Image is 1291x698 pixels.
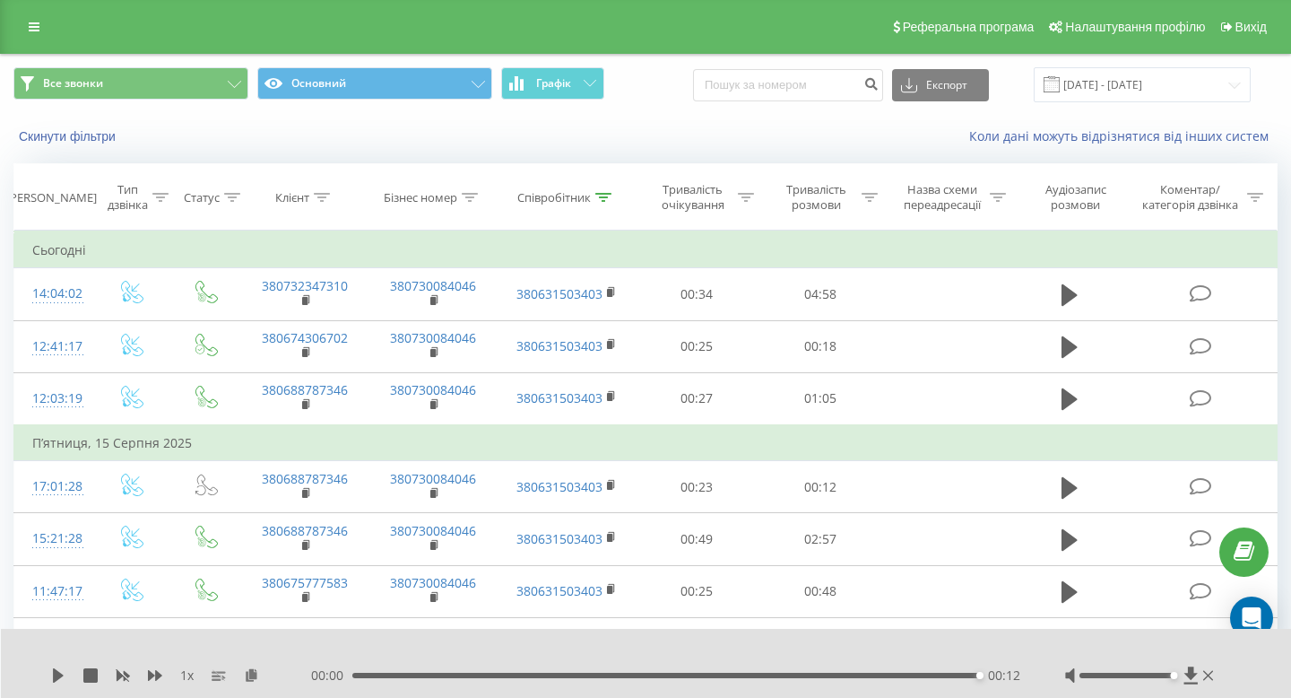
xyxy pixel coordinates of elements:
[14,232,1278,268] td: Сьогодні
[758,461,882,513] td: 00:12
[758,320,882,372] td: 00:18
[636,372,759,425] td: 00:27
[636,320,759,372] td: 00:25
[636,268,759,320] td: 00:34
[32,329,75,364] div: 12:41:17
[108,182,148,213] div: Тип дзвінка
[13,128,125,144] button: Скинути фільтри
[384,190,457,205] div: Бізнес номер
[758,617,882,669] td: 00:16
[903,20,1035,34] span: Реферальна програма
[262,626,348,643] a: 380962066322
[390,381,476,398] a: 380730084046
[775,182,857,213] div: Тривалість розмови
[516,478,602,495] a: 380631503403
[390,574,476,591] a: 380730084046
[32,521,75,556] div: 15:21:28
[1171,672,1178,679] div: Accessibility label
[636,461,759,513] td: 00:23
[636,617,759,669] td: 00:24
[180,667,194,685] span: 1 x
[501,67,604,100] button: Графік
[262,522,348,539] a: 380688787346
[516,337,602,354] a: 380631503403
[988,667,1020,685] span: 00:12
[275,190,309,205] div: Клієнт
[976,672,983,679] div: Accessibility label
[13,67,248,100] button: Все звонки
[516,285,602,302] a: 380631503403
[262,277,348,294] a: 380732347310
[262,381,348,398] a: 380688787346
[390,522,476,539] a: 380730084046
[14,425,1278,461] td: П’ятниця, 15 Серпня 2025
[898,182,985,213] div: Назва схеми переадресації
[1235,20,1267,34] span: Вихід
[32,469,75,504] div: 17:01:28
[1230,597,1273,640] div: Open Intercom Messenger
[892,69,989,101] button: Експорт
[262,574,348,591] a: 380675777583
[652,182,734,213] div: Тривалість очікування
[390,470,476,487] a: 380730084046
[516,582,602,599] a: 380631503403
[257,67,492,100] button: Основний
[517,190,591,205] div: Співробітник
[6,190,97,205] div: [PERSON_NAME]
[32,276,75,311] div: 14:04:02
[390,329,476,346] a: 380730084046
[184,190,220,205] div: Статус
[636,513,759,565] td: 00:49
[1065,20,1205,34] span: Налаштування профілю
[1138,182,1243,213] div: Коментар/категорія дзвінка
[758,372,882,425] td: 01:05
[758,513,882,565] td: 02:57
[636,565,759,617] td: 00:25
[32,574,75,609] div: 11:47:17
[516,530,602,547] a: 380631503403
[262,470,348,487] a: 380688787346
[969,127,1278,144] a: Коли дані можуть відрізнятися вiд інших систем
[390,277,476,294] a: 380730084046
[516,389,602,406] a: 380631503403
[43,76,103,91] span: Все звонки
[32,381,75,416] div: 12:03:19
[536,77,571,90] span: Графік
[390,626,476,643] a: 380730084046
[758,565,882,617] td: 00:48
[32,626,75,661] div: 11:34:53
[693,69,883,101] input: Пошук за номером
[1027,182,1124,213] div: Аудіозапис розмови
[262,329,348,346] a: 380674306702
[758,268,882,320] td: 04:58
[311,667,352,685] span: 00:00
